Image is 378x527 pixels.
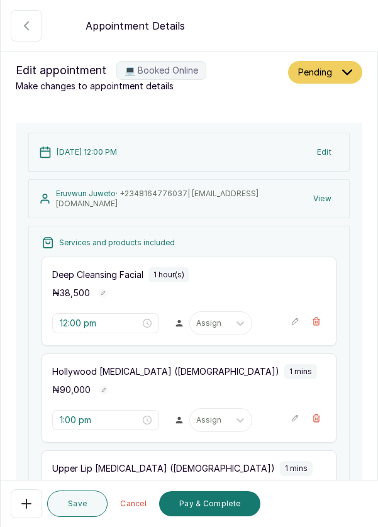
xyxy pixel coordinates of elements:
[52,384,91,396] p: ₦
[60,413,140,427] input: Select time
[298,66,332,79] span: Pending
[57,147,117,157] p: [DATE] 12:00 PM
[153,270,184,280] p: 1 hour(s)
[113,491,154,516] button: Cancel
[116,61,206,80] label: 💻 Booked Online
[309,141,339,164] button: Edit
[52,287,90,299] p: ₦
[52,462,275,475] p: Upper Lip [MEDICAL_DATA] ([DEMOGRAPHIC_DATA])
[56,189,258,208] span: +234 8164776037 | [EMAIL_ADDRESS][DOMAIN_NAME]
[60,316,140,330] input: Select time
[16,80,283,92] p: Make changes to appointment details
[47,491,108,517] button: Save
[56,189,306,209] p: Eruvwun Juweto ·
[289,367,312,377] p: 1 mins
[288,61,362,84] button: Pending
[52,269,143,281] p: Deep Cleansing Facial
[306,187,339,210] button: View
[59,238,175,248] p: Services and products included
[52,365,279,378] p: Hollywood [MEDICAL_DATA] ([DEMOGRAPHIC_DATA])
[285,463,308,474] p: 1 mins
[60,287,90,298] span: 38,500
[60,384,91,395] span: 90,000
[159,491,260,516] button: Pay & Complete
[86,18,185,33] p: Appointment Details
[16,62,106,79] span: Edit appointment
